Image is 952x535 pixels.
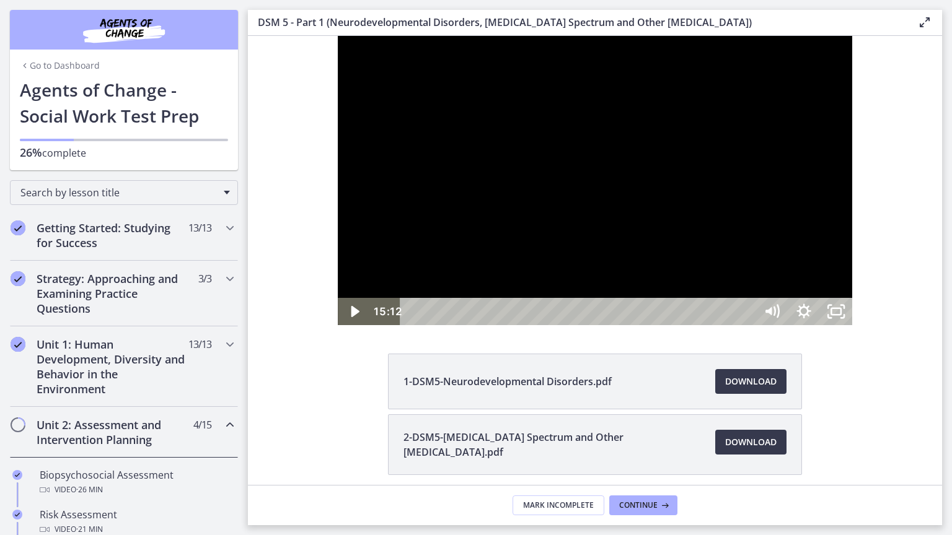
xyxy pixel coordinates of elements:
[508,262,540,289] button: Mute
[37,417,188,447] h2: Unit 2: Assessment and Intervention Planning
[20,59,100,72] a: Go to Dashboard
[11,337,25,352] i: Completed
[76,482,103,497] span: · 26 min
[258,15,897,30] h3: DSM 5 - Part 1 (Neurodevelopmental Disorders, [MEDICAL_DATA] Spectrum and Other [MEDICAL_DATA])
[37,337,188,396] h2: Unit 1: Human Development, Diversity and Behavior in the Environment
[248,36,942,325] iframe: Video Lesson
[10,180,238,205] div: Search by lesson title
[40,468,233,497] div: Biopsychosocial Assessment
[20,77,228,129] h1: Agents of Change - Social Work Test Prep
[11,220,25,235] i: Completed
[12,510,22,520] i: Completed
[12,470,22,480] i: Completed
[725,374,777,389] span: Download
[609,495,677,515] button: Continue
[523,500,594,510] span: Mark Incomplete
[403,430,700,459] span: 2-DSM5-[MEDICAL_DATA] Spectrum and Other [MEDICAL_DATA].pdf
[40,482,233,497] div: Video
[715,369,787,394] a: Download
[37,271,188,316] h2: Strategy: Approaching and Examining Practice Questions
[513,495,604,515] button: Mark Incomplete
[725,435,777,450] span: Download
[572,262,604,289] button: Unfullscreen
[20,186,218,199] span: Search by lesson title
[37,220,188,250] h2: Getting Started: Studying for Success
[11,271,25,286] i: Completed
[619,500,658,510] span: Continue
[50,15,198,45] img: Agents of Change
[198,271,211,286] span: 3 / 3
[188,337,211,352] span: 13 / 13
[540,262,572,289] button: Show settings menu
[403,374,612,389] span: 1-DSM5-Neurodevelopmental Disorders.pdf
[715,430,787,455] a: Download
[20,145,228,160] p: complete
[188,220,211,235] span: 13 / 13
[20,145,42,160] span: 26%
[193,417,211,432] span: 4 / 15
